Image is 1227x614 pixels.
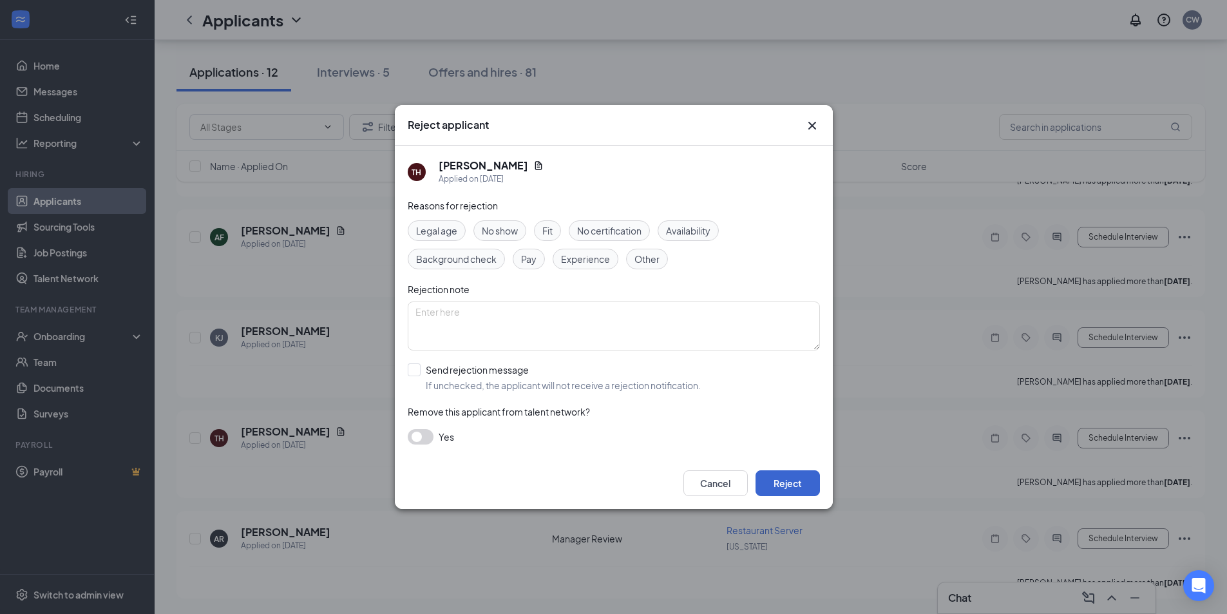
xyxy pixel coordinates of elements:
[561,252,610,266] span: Experience
[482,224,518,238] span: No show
[666,224,710,238] span: Availability
[542,224,553,238] span: Fit
[804,118,820,133] button: Close
[521,252,537,266] span: Pay
[416,252,497,266] span: Background check
[756,470,820,496] button: Reject
[439,429,454,445] span: Yes
[439,158,528,173] h5: [PERSON_NAME]
[408,283,470,295] span: Rejection note
[804,118,820,133] svg: Cross
[408,118,489,132] h3: Reject applicant
[683,470,748,496] button: Cancel
[1183,570,1214,601] div: Open Intercom Messenger
[408,406,590,417] span: Remove this applicant from talent network?
[416,224,457,238] span: Legal age
[533,160,544,171] svg: Document
[412,167,421,178] div: TH
[408,200,498,211] span: Reasons for rejection
[439,173,544,186] div: Applied on [DATE]
[577,224,642,238] span: No certification
[634,252,660,266] span: Other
